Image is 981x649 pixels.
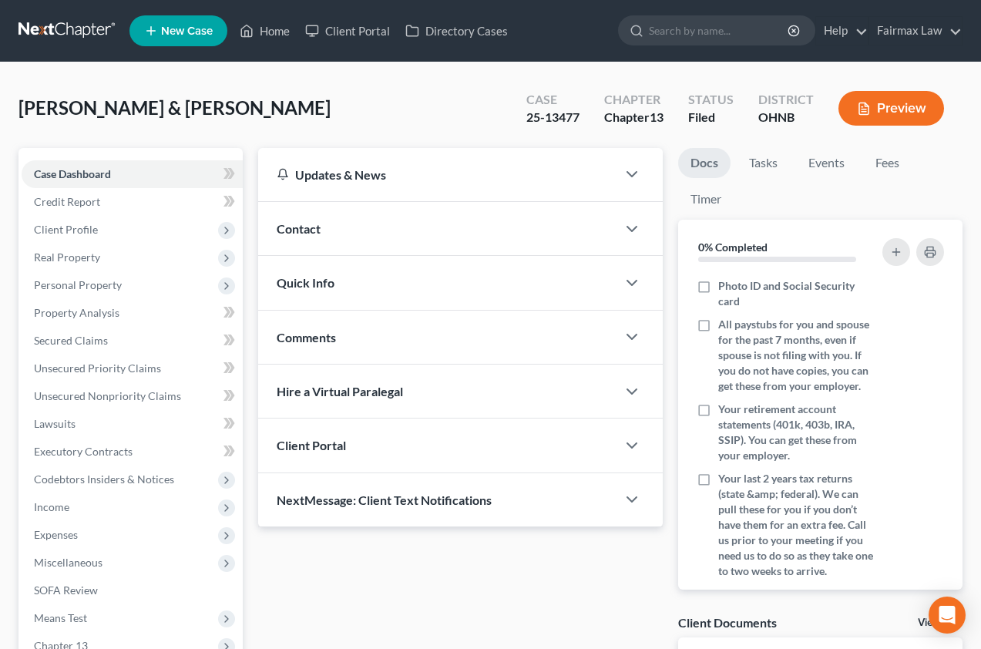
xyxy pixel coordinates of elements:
[718,317,879,394] span: All paystubs for you and spouse for the past 7 months, even if spouse is not filing with you. If ...
[34,472,174,486] span: Codebtors Insiders & Notices
[34,528,78,541] span: Expenses
[277,166,598,183] div: Updates & News
[297,17,398,45] a: Client Portal
[34,223,98,236] span: Client Profile
[34,556,102,569] span: Miscellaneous
[678,148,731,178] a: Docs
[34,278,122,291] span: Personal Property
[34,611,87,624] span: Means Test
[398,17,516,45] a: Directory Cases
[161,25,213,37] span: New Case
[737,148,790,178] a: Tasks
[688,109,734,126] div: Filed
[526,91,580,109] div: Case
[22,577,243,604] a: SOFA Review
[22,327,243,355] a: Secured Claims
[34,306,119,319] span: Property Analysis
[718,278,879,309] span: Photo ID and Social Security card
[604,109,664,126] div: Chapter
[758,91,814,109] div: District
[277,438,346,452] span: Client Portal
[650,109,664,124] span: 13
[34,167,111,180] span: Case Dashboard
[277,221,321,236] span: Contact
[34,195,100,208] span: Credit Report
[18,96,331,119] span: [PERSON_NAME] & [PERSON_NAME]
[34,445,133,458] span: Executory Contracts
[22,410,243,438] a: Lawsuits
[34,417,76,430] span: Lawsuits
[277,330,336,345] span: Comments
[929,597,966,634] div: Open Intercom Messenger
[678,614,777,631] div: Client Documents
[718,402,879,463] span: Your retirement account statements (401k, 403b, IRA, SSIP). You can get these from your employer.
[604,91,664,109] div: Chapter
[918,617,956,628] a: View All
[34,251,100,264] span: Real Property
[869,17,962,45] a: Fairmax Law
[277,275,334,290] span: Quick Info
[22,438,243,466] a: Executory Contracts
[34,389,181,402] span: Unsecured Nonpriority Claims
[22,160,243,188] a: Case Dashboard
[22,355,243,382] a: Unsecured Priority Claims
[796,148,857,178] a: Events
[34,361,161,375] span: Unsecured Priority Claims
[678,184,734,214] a: Timer
[718,471,879,579] span: Your last 2 years tax returns (state &amp; federal). We can pull these for you if you don’t have ...
[277,384,403,398] span: Hire a Virtual Paralegal
[863,148,912,178] a: Fees
[232,17,297,45] a: Home
[649,16,790,45] input: Search by name...
[22,188,243,216] a: Credit Report
[526,109,580,126] div: 25-13477
[34,500,69,513] span: Income
[277,493,492,507] span: NextMessage: Client Text Notifications
[758,109,814,126] div: OHNB
[22,299,243,327] a: Property Analysis
[34,334,108,347] span: Secured Claims
[34,583,98,597] span: SOFA Review
[688,91,734,109] div: Status
[698,240,768,254] strong: 0% Completed
[816,17,868,45] a: Help
[22,382,243,410] a: Unsecured Nonpriority Claims
[838,91,944,126] button: Preview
